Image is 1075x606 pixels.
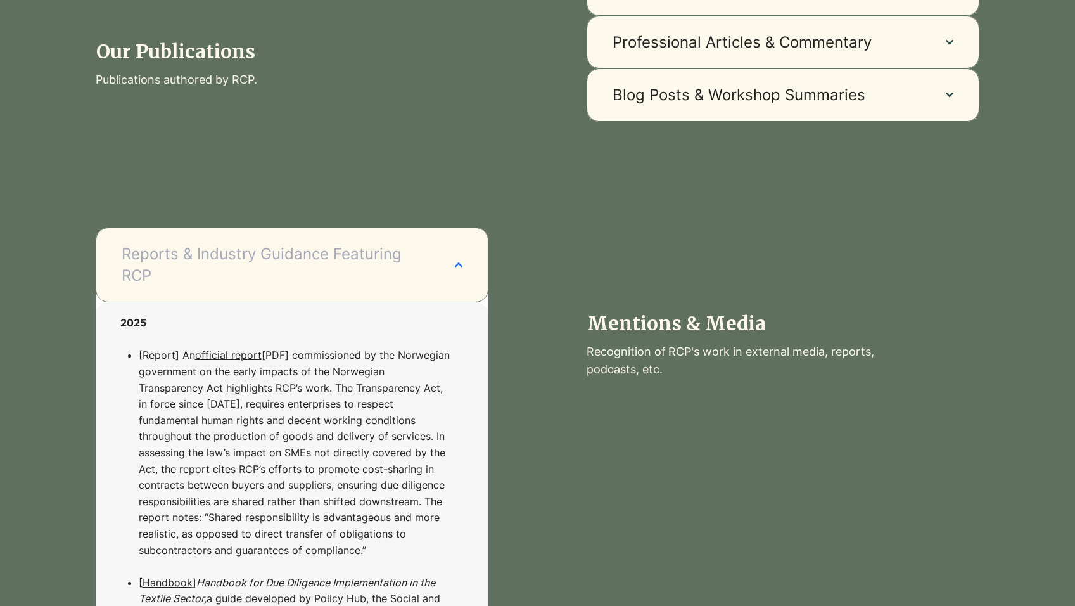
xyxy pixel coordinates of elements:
span: Professional Articles & Commentary [613,32,920,53]
span: Recognition of RCP's work in external media, reports, podcasts, etc. [587,345,874,377]
a: Handbook [143,576,193,589]
p: [Report] An [PDF] commissioned by the Norwegian government on the early impacts of the Norwegian ... [139,347,451,574]
span: 2025 [120,316,146,329]
button: Reports & Industry Guidance Featuring RCP [96,228,488,302]
span: Blog Posts & Workshop Summaries [613,84,920,106]
span: Handbook for Due Diligence Implementation in the Textile Sector, [139,576,435,605]
span: Our Publications [96,39,255,63]
span: Reports & Industry Guidance Featuring RCP [122,243,429,286]
p: Publications authored by RCP. [96,71,488,89]
span: Mentions & Media [587,311,766,335]
a: official report [195,349,262,361]
button: Blog Posts & Workshop Summaries [587,68,979,122]
button: Professional Articles & Commentary [587,16,979,69]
